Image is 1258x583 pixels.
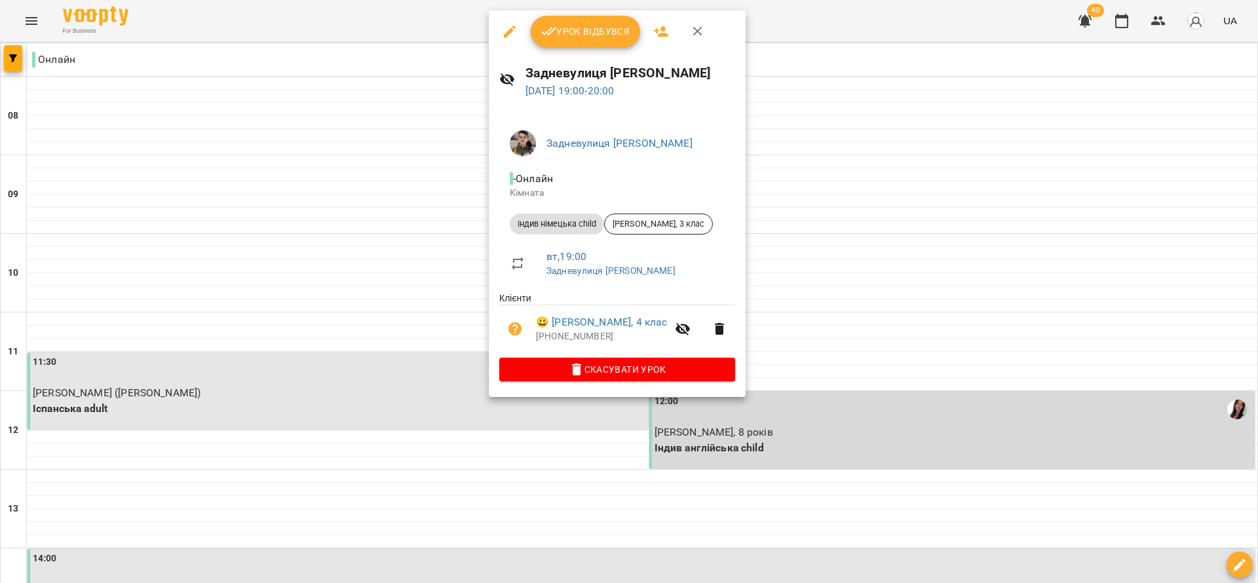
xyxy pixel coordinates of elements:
[510,187,725,200] p: Кімната
[546,250,586,263] a: вт , 19:00
[499,291,735,357] ul: Клієнти
[510,172,556,185] span: - Онлайн
[525,85,615,97] a: [DATE] 19:00-20:00
[604,214,713,235] div: [PERSON_NAME], 3 клас
[546,137,693,149] a: Задневулиця [PERSON_NAME]
[546,265,676,276] a: Задневулиця [PERSON_NAME]
[536,314,667,330] a: 😀 [PERSON_NAME], 4 клас
[605,218,712,230] span: [PERSON_NAME], 3 клас
[531,16,641,47] button: Урок відбувся
[499,313,531,345] button: Візит ще не сплачено. Додати оплату?
[536,330,667,343] p: [PHONE_NUMBER]
[510,362,725,377] span: Скасувати Урок
[541,24,630,39] span: Урок відбувся
[525,63,735,83] h6: Задневулиця [PERSON_NAME]
[510,130,536,157] img: fc1e08aabc335e9c0945016fe01e34a0.jpg
[510,218,604,230] span: Індив німецька child
[499,358,735,381] button: Скасувати Урок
